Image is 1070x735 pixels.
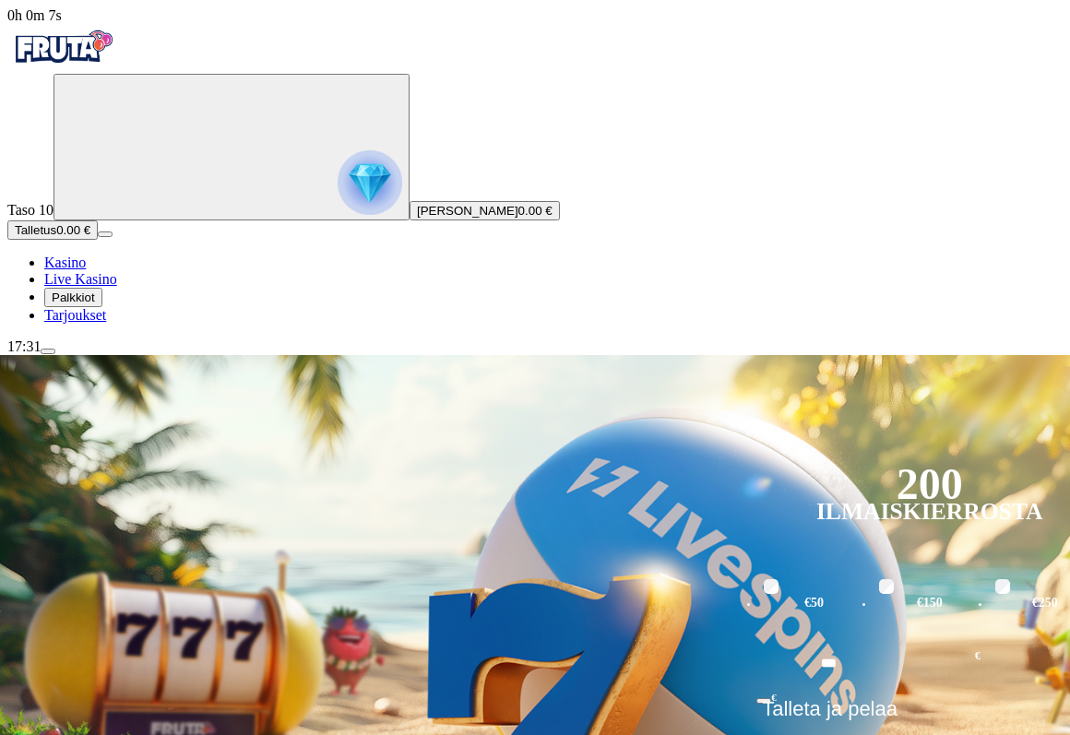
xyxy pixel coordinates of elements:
button: reward progress [53,74,410,220]
button: Talletusplus icon0.00 € [7,220,98,240]
button: menu [41,349,55,354]
label: €150 [874,576,984,630]
button: reward iconPalkkiot [44,288,102,307]
span: [PERSON_NAME] [417,204,518,218]
div: 200 [897,473,963,495]
span: 0.00 € [518,204,553,218]
a: poker-chip iconLive Kasino [44,271,117,287]
button: [PERSON_NAME]0.00 € [410,201,560,220]
a: diamond iconKasino [44,255,86,270]
button: menu [98,231,113,237]
img: Fruta [7,24,118,70]
span: Kasino [44,255,86,270]
div: Ilmaiskierrosta [816,501,1043,523]
a: Fruta [7,57,118,73]
span: Talleta ja pelaa [762,697,898,734]
span: 17:31 [7,338,41,354]
span: Talletus [15,223,56,237]
img: reward progress [338,150,402,215]
span: € [771,692,777,703]
label: €50 [759,576,869,630]
span: Palkkiot [52,290,95,304]
span: Live Kasino [44,271,117,287]
nav: Primary [7,24,1063,324]
span: Tarjoukset [44,307,106,323]
a: gift-inverted iconTarjoukset [44,307,106,323]
span: Taso 10 [7,202,53,218]
span: € [975,647,981,665]
span: 0.00 € [56,223,90,237]
span: user session time [7,7,62,23]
